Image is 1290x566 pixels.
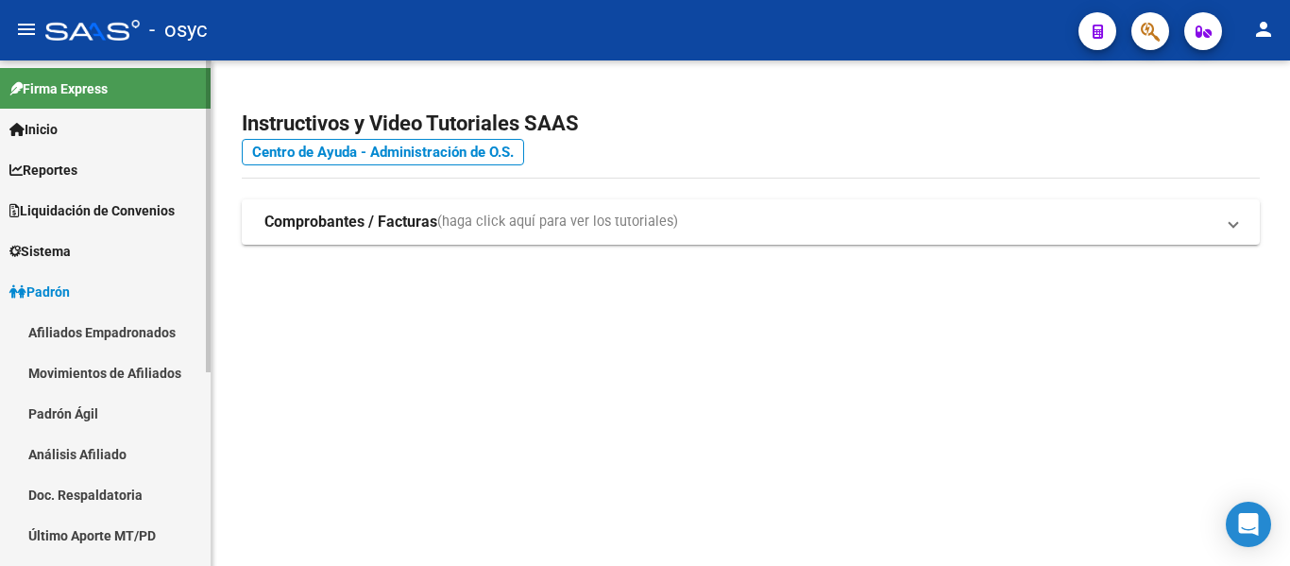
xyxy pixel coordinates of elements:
span: Padrón [9,282,70,302]
span: Reportes [9,160,77,180]
span: Sistema [9,241,71,262]
mat-icon: menu [15,18,38,41]
span: - osyc [149,9,208,51]
h2: Instructivos y Video Tutoriales SAAS [242,106,1260,142]
span: (haga click aquí para ver los tutoriales) [437,212,678,232]
div: Open Intercom Messenger [1226,502,1271,547]
mat-icon: person [1252,18,1275,41]
span: Liquidación de Convenios [9,200,175,221]
span: Inicio [9,119,58,140]
mat-expansion-panel-header: Comprobantes / Facturas(haga click aquí para ver los tutoriales) [242,199,1260,245]
strong: Comprobantes / Facturas [264,212,437,232]
a: Centro de Ayuda - Administración de O.S. [242,139,524,165]
span: Firma Express [9,78,108,99]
